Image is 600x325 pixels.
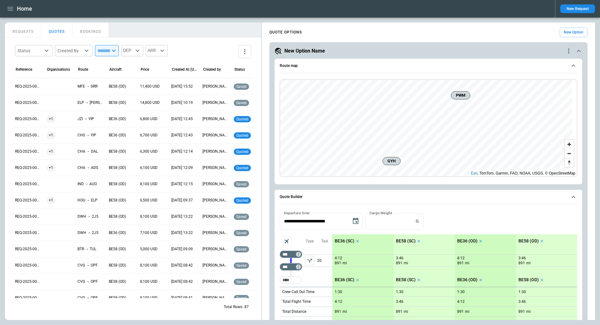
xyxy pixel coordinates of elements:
[109,214,135,219] p: BE58 (OD)
[335,238,354,244] p: BE36 (SC)
[280,251,302,258] div: Not found
[235,101,248,105] span: saved
[15,230,41,236] p: REQ-2025-000315
[235,280,248,284] span: saved
[235,215,248,219] span: saved
[385,158,398,164] span: GYH
[565,158,574,167] button: Reset bearing to north
[457,290,465,294] p: 1:30
[565,140,574,149] button: Zoom in
[77,181,104,187] p: IND → AUO
[202,165,229,170] p: [PERSON_NAME]
[342,309,347,314] p: mi
[518,238,539,244] p: BE58 (OD)
[335,256,342,261] p: 4:12
[15,116,41,122] p: REQ-2025-000322
[284,48,325,54] h5: New Option Name
[565,47,572,55] div: quote-option-actions
[335,319,352,324] p: 2,448 USD
[280,195,302,199] h6: Quote Builder
[46,160,56,176] span: +1
[518,256,526,261] p: 3:46
[140,263,166,268] p: 8,100 USD
[235,182,248,186] span: saved
[234,257,260,273] div: Saved
[234,67,245,72] div: Status
[396,238,416,244] p: BE58 (SC)
[77,214,104,219] p: DWH → 2J5
[305,256,314,265] span: Type of sector
[457,277,477,282] p: BE36 (OD)
[235,198,250,203] span: quoted
[396,290,403,294] p: 1:30
[234,290,260,306] div: Saved
[46,111,56,127] span: +1
[335,299,342,304] p: 4:12
[140,133,166,138] p: 6,700 USD
[280,276,302,284] div: Too short
[77,165,104,170] p: CHA → ADS
[317,255,332,267] p: 20
[282,309,306,314] p: Total Distance
[518,261,525,266] p: 891
[121,45,143,56] div: DEP
[280,64,298,68] h6: Route map
[306,239,314,244] p: Type
[234,192,260,208] div: Quoted
[369,210,392,216] label: Cargo Weight
[15,214,41,219] p: REQ-2025-000315
[140,214,166,219] p: 8,100 USD
[109,246,135,252] p: BE58 (OD)
[109,116,135,122] p: BE36 (OD)
[235,247,248,251] span: saved
[202,230,229,236] p: [PERSON_NAME]
[274,47,582,55] button: New Option Namequote-option-actions
[518,290,526,294] p: 1:30
[235,133,250,138] span: quoted
[140,116,166,122] p: 6,800 USD
[109,149,135,154] p: BE58 (OD)
[5,23,41,38] button: REQUESTS
[282,319,315,324] p: Total Distance Cost
[171,214,197,219] p: 09/28/2025 13:22
[15,246,41,252] p: REQ-2025-000314
[471,170,575,176] div: , TomTom, Garmin, FAO, NOAA, USGS, © OpenStreetMap
[282,299,311,304] p: Total Flight Time
[280,79,577,177] div: Route map
[282,236,292,246] span: Aircraft selection
[234,95,260,111] div: Saved
[335,261,341,266] p: 891
[140,100,166,105] p: 14,800 USD
[77,84,104,89] p: MFE → GRR
[465,261,469,266] p: mi
[396,299,403,304] p: 3:46
[171,133,197,138] p: 10/05/2025 12:43
[202,263,229,268] p: [PERSON_NAME]
[77,230,104,236] p: DWH → 2J5
[396,309,402,314] p: 891
[202,116,229,122] p: [PERSON_NAME]
[77,149,104,154] p: CHA → DAL
[457,261,464,266] p: 891
[15,165,41,170] p: REQ-2025-000319
[57,48,82,54] div: Created By
[15,279,41,284] p: REQ-2025-000312
[349,215,362,227] button: Choose date, selected date is Oct 12, 2025
[46,144,56,160] span: +1
[235,84,248,89] span: saved
[202,279,229,284] p: [PERSON_NAME]
[235,117,250,121] span: quoted
[78,67,88,72] div: Route
[404,261,408,266] p: mi
[457,309,464,314] p: 891
[518,277,539,282] p: BE58 (OD)
[171,100,197,105] p: 10/07/2025 10:19
[203,67,221,72] div: Created by
[234,176,260,192] div: Saved
[335,309,341,314] p: 891
[284,210,310,216] label: Departure time
[172,67,197,72] div: Created At (UTC-05:00)
[15,149,41,154] p: REQ-2025-000319
[282,289,314,295] p: Crew Call Out Time
[15,181,41,187] p: REQ-2025-000317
